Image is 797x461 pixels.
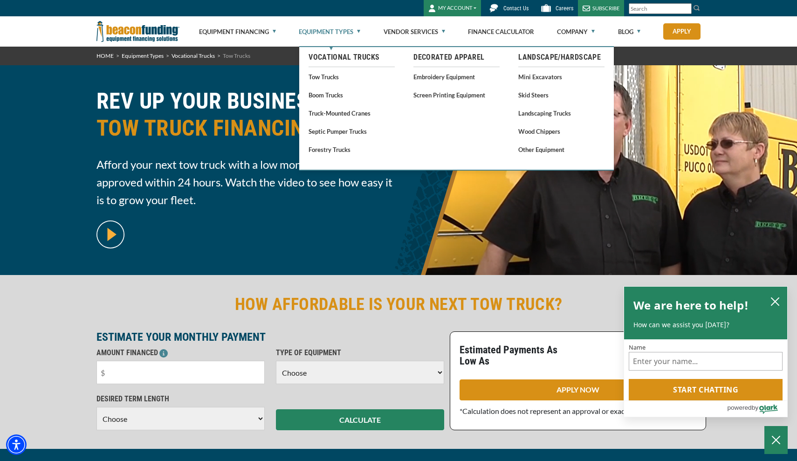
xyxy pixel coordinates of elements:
p: Estimated Payments As Low As [460,344,572,367]
a: Tow Trucks [309,71,395,83]
button: close chatbox [768,295,783,308]
h2: HOW AFFORDABLE IS YOUR NEXT TOW TRUCK? [96,294,701,315]
input: Search [629,3,692,14]
img: video modal pop-up play button [96,220,124,248]
a: Skid Steers [518,89,605,101]
a: HOME [96,52,114,59]
a: Boom Trucks [309,89,395,101]
a: Other Equipment [518,144,605,155]
a: Decorated Apparel [413,52,500,63]
a: Mini Excavators [518,71,605,83]
a: Powered by Olark [727,401,787,417]
a: Apply [663,23,701,40]
a: Forestry Trucks [309,144,395,155]
a: Equipment Types [299,17,360,47]
a: Vocational Trucks [172,52,215,59]
input: Name [629,352,783,371]
a: Landscaping Trucks [518,107,605,119]
span: *Calculation does not represent an approval or exact loan amount. [460,406,671,415]
a: APPLY NOW [460,379,696,400]
p: DESIRED TERM LENGTH [96,393,265,405]
img: Beacon Funding Corporation logo [96,16,179,47]
button: Close Chatbox [764,426,788,454]
a: Wood Chippers [518,125,605,137]
a: Landscape/Hardscape [518,52,605,63]
a: Equipment Types [122,52,164,59]
span: powered [727,402,751,413]
button: Start chatting [629,379,783,400]
span: Careers [556,5,573,12]
a: Company [557,17,595,47]
span: Contact Us [503,5,529,12]
a: Finance Calculator [468,17,534,47]
span: by [752,402,758,413]
a: Truck-Mounted Cranes [309,107,395,119]
h1: REV UP YOUR BUSINESS [96,88,393,149]
p: AMOUNT FINANCED [96,347,265,358]
p: ESTIMATE YOUR MONTHLY PAYMENT [96,331,444,343]
div: olark chatbox [624,286,788,418]
a: Vocational Trucks [309,52,395,63]
span: Tow Trucks [223,52,250,59]
a: Vendor Services [384,17,445,47]
a: Equipment Financing [199,17,276,47]
div: Accessibility Menu [6,434,27,455]
a: Blog [618,17,640,47]
a: Septic Pumper Trucks [309,125,395,137]
label: Name [629,344,783,350]
a: Embroidery Equipment [413,71,500,83]
a: Clear search text [682,5,689,13]
input: $ [96,361,265,384]
p: TYPE OF EQUIPMENT [276,347,444,358]
span: Afford your next tow truck with a low monthly payment. Get approved within 24 hours. Watch the vi... [96,156,393,209]
img: Search [693,4,701,12]
span: TOW TRUCK FINANCING [96,115,393,142]
p: How can we assist you [DATE]? [633,320,778,330]
button: CALCULATE [276,409,444,430]
a: Screen Printing Equipment [413,89,500,101]
h2: We are here to help! [633,296,749,315]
